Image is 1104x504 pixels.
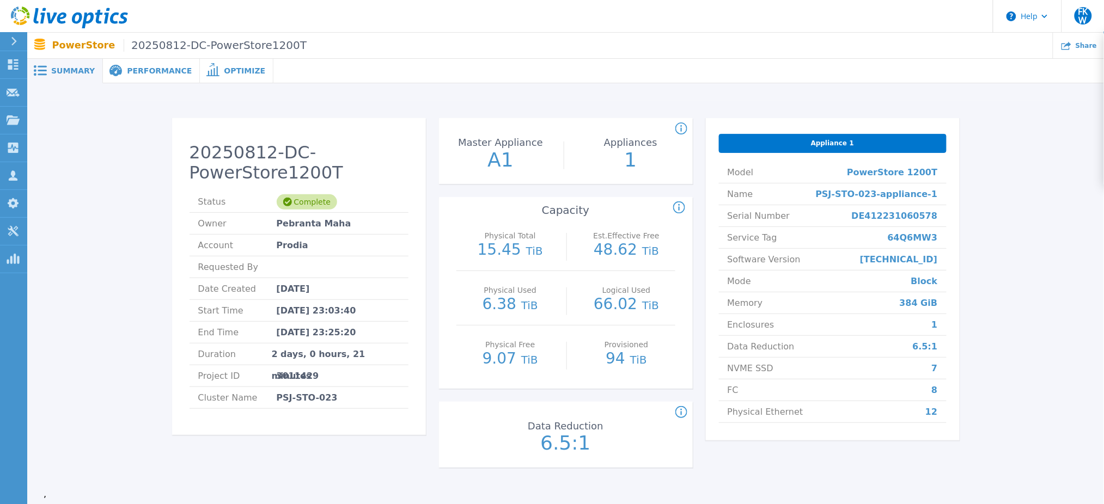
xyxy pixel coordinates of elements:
[277,235,308,256] span: Prodia
[272,343,400,365] span: 2 days, 0 hours, 21 minutes
[505,433,627,453] p: 6.5:1
[277,278,310,299] span: [DATE]
[198,300,277,321] span: Start Time
[847,162,937,183] span: PowerStore 1200T
[728,162,754,183] span: Model
[852,205,938,226] span: DE412231060578
[578,297,675,313] p: 66.02
[570,150,692,170] p: 1
[642,244,659,257] span: TiB
[224,67,265,75] span: Optimize
[442,138,559,147] p: Master Appliance
[464,341,556,348] p: Physical Free
[728,227,777,248] span: Service Tag
[816,183,938,205] span: PSJ-STO-023-appliance-1
[198,213,277,234] span: Owner
[581,341,673,348] p: Provisioned
[52,39,307,52] p: PowerStore
[728,183,753,205] span: Name
[860,249,938,270] span: [TECHNICAL_ID]
[811,139,854,147] span: Appliance 1
[578,351,675,367] p: 94
[1076,42,1097,49] span: Share
[277,365,319,386] span: 3011429
[277,213,351,234] span: Pebranta Maha
[642,299,659,312] span: TiB
[464,232,556,239] p: Physical Total
[277,194,337,210] div: Complete
[526,244,543,257] span: TiB
[900,292,938,314] span: 384 GiB
[507,421,624,431] p: Data Reduction
[728,379,739,401] span: FC
[1075,7,1092,24] span: FKW
[198,256,277,278] span: Requested By
[728,271,752,292] span: Mode
[728,336,795,357] span: Data Reduction
[913,336,938,357] span: 6.5:1
[630,353,647,366] span: TiB
[521,353,538,366] span: TiB
[728,358,774,379] span: NVME SSD
[198,191,277,212] span: Status
[925,401,937,422] span: 12
[198,387,277,408] span: Cluster Name
[277,387,338,408] span: PSJ-STO-023
[198,365,277,386] span: Project ID
[462,351,559,367] p: 9.07
[190,143,408,183] h2: 20250812-DC-PowerStore1200T
[124,39,307,52] span: 20250812-DC-PowerStore1200T
[728,292,763,314] span: Memory
[728,249,801,270] span: Software Version
[888,227,938,248] span: 64Q6MW3
[931,314,937,335] span: 1
[462,297,559,313] p: 6.38
[198,235,277,256] span: Account
[198,278,277,299] span: Date Created
[464,286,556,294] p: Physical Used
[728,401,803,422] span: Physical Ethernet
[277,322,356,343] span: [DATE] 23:25:20
[198,322,277,343] span: End Time
[728,314,774,335] span: Enclosures
[728,205,790,226] span: Serial Number
[521,299,538,312] span: TiB
[931,379,937,401] span: 8
[51,67,95,75] span: Summary
[198,343,272,365] span: Duration
[462,242,559,259] p: 15.45
[581,286,673,294] p: Logical Used
[440,150,562,170] p: A1
[277,300,356,321] span: [DATE] 23:03:40
[581,232,673,239] p: Est.Effective Free
[911,271,938,292] span: Block
[578,242,675,259] p: 48.62
[127,67,192,75] span: Performance
[572,138,689,147] p: Appliances
[931,358,937,379] span: 7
